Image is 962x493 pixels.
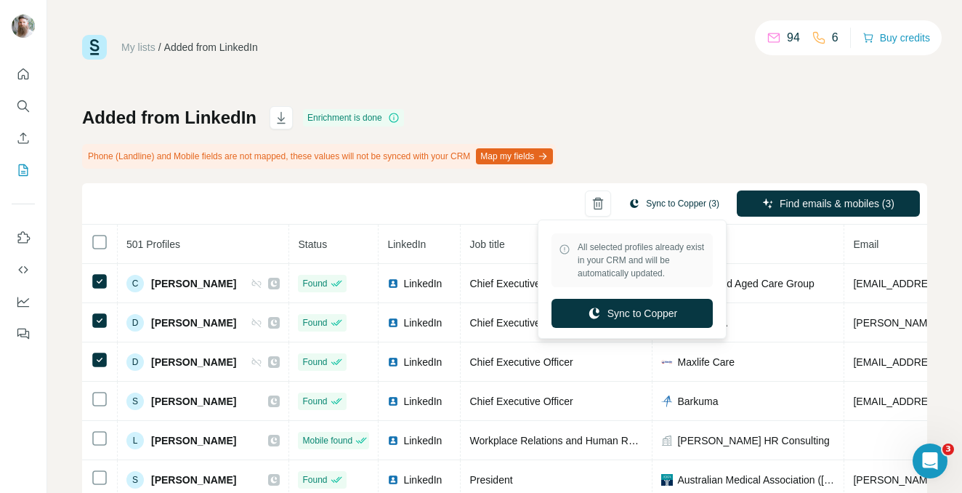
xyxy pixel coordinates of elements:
img: company-logo [661,356,673,368]
span: President [469,474,512,486]
button: Search [12,93,35,119]
span: LinkedIn [403,316,442,330]
img: company-logo [661,396,673,407]
button: Feedback [12,321,35,347]
img: LinkedIn logo [387,474,399,486]
img: Surfe Logo [82,35,107,60]
span: All selected profiles already exist in your CRM and will be automatically updated. [578,241,706,280]
img: Avatar [12,15,35,38]
span: [PERSON_NAME] [151,394,236,409]
span: [PERSON_NAME] [151,473,236,487]
button: Enrich CSV [12,125,35,151]
button: Map my fields [476,148,553,164]
span: LinkedIn [403,394,442,409]
span: Barkuma [677,394,718,409]
span: Maxlife Care [677,355,735,369]
div: S [126,471,144,489]
span: Chief Executive Officer [469,317,573,329]
button: Use Surfe API [12,257,35,283]
span: Australian Medical Association ([GEOGRAPHIC_DATA]) [677,473,835,487]
a: My lists [121,41,155,53]
span: [PERSON_NAME] [151,316,236,330]
span: [PERSON_NAME] HR Consulting [677,433,829,448]
span: LinkedIn [403,355,442,369]
button: Buy credits [862,28,930,48]
span: LinkedIn [403,276,442,291]
span: Chief Executive Officer [469,278,573,289]
button: Quick start [12,61,35,87]
span: [PERSON_NAME] [151,355,236,369]
img: LinkedIn logo [387,317,399,329]
span: 3 [942,444,954,455]
button: Sync to Copper [551,299,713,328]
span: Chief Executive Officer [469,356,573,368]
div: Phone (Landline) and Mobile fields are not mapped, these values will not be synced with your CRM [82,144,556,169]
span: Find emails & mobiles (3) [780,196,894,211]
div: Enrichment is done [303,109,404,127]
div: S [126,393,144,410]
img: LinkedIn logo [387,435,399,446]
span: Mobile found [302,434,352,447]
div: Added from LinkedIn [164,40,258,55]
span: Found [302,316,327,329]
span: Medical and Aged Care Group [677,276,814,291]
span: Chief Executive Officer [469,396,573,407]
button: Find emails & mobiles (3) [737,191,920,217]
div: L [126,432,144,449]
div: C [126,275,144,292]
li: / [158,40,161,55]
span: 501 Profiles [126,239,180,250]
span: [PERSON_NAME] [151,433,236,448]
span: LinkedIn [403,433,442,448]
iframe: Intercom live chat [913,444,947,478]
span: Email [853,239,878,250]
img: LinkedIn logo [387,356,399,368]
span: Found [302,395,327,408]
span: [PERSON_NAME] [151,276,236,291]
span: LinkedIn [403,473,442,487]
img: LinkedIn logo [387,278,399,289]
p: 94 [787,29,800,47]
button: Sync to Copper (3) [618,193,729,215]
span: Found [302,356,327,369]
span: Found [302,473,327,486]
img: LinkedIn logo [387,396,399,407]
span: Workplace Relations and Human Resources Professional [469,435,728,446]
span: Job title [469,239,504,250]
button: Use Surfe on LinkedIn [12,225,35,251]
p: 6 [832,29,838,47]
button: My lists [12,157,35,183]
button: Dashboard [12,289,35,315]
span: Status [298,239,327,250]
h1: Added from LinkedIn [82,106,256,129]
span: LinkedIn [387,239,426,250]
div: D [126,353,144,371]
img: company-logo [661,474,673,486]
span: Found [302,277,327,290]
div: D [126,314,144,332]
